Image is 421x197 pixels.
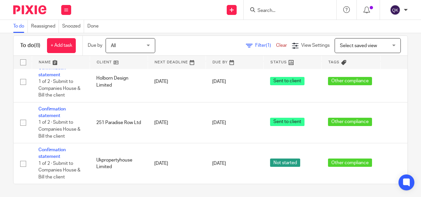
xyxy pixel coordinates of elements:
[328,159,372,167] span: Other compliance
[38,148,66,159] a: Confirmation statement
[328,118,372,126] span: Other compliance
[38,66,66,77] a: Confirmation statement
[148,143,206,184] td: [DATE]
[212,120,226,125] span: [DATE]
[38,120,80,139] span: 1 of 2 · Submit to Companies House & Bill the client
[47,38,76,53] a: + Add task
[301,43,330,48] span: View Settings
[328,77,372,85] span: Other compliance
[212,161,226,166] span: [DATE]
[148,102,206,143] td: [DATE]
[90,143,148,184] td: Ukpropertyhouse Limited
[270,159,300,167] span: Not started
[90,102,148,143] td: 251 Paradise Row Ltd
[328,60,340,64] span: Tags
[266,43,271,48] span: (1)
[34,43,40,48] span: (8)
[88,42,102,49] p: Due by
[148,61,206,102] td: [DATE]
[276,43,287,48] a: Clear
[270,77,304,85] span: Sent to client
[31,20,59,33] a: Reassigned
[111,43,116,48] span: All
[212,79,226,84] span: [DATE]
[13,5,46,14] img: Pixie
[270,118,304,126] span: Sent to client
[255,43,276,48] span: Filter
[87,20,102,33] a: Done
[62,20,84,33] a: Snoozed
[340,43,377,48] span: Select saved view
[38,79,80,98] span: 1 of 2 · Submit to Companies House & Bill the client
[38,107,66,118] a: Confirmation statement
[257,8,316,14] input: Search
[20,42,40,49] h1: To do
[390,5,400,15] img: svg%3E
[38,161,80,179] span: 1 of 2 · Submit to Companies House & Bill the client
[13,20,28,33] a: To do
[90,61,148,102] td: Holborn Design Limited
